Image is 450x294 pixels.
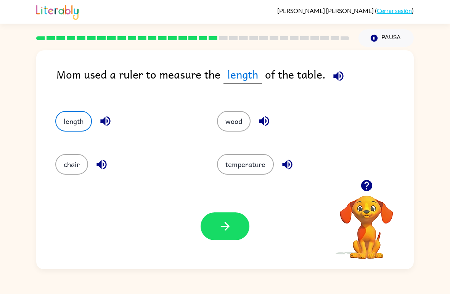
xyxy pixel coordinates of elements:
video: Tu navegador debe admitir la reproducción de archivos .mp4 para usar Literably. Intenta usar otro... [328,184,405,260]
a: Cerrar sesión [377,7,412,14]
div: Mom used a ruler to measure the of the table. [56,66,414,96]
span: length [223,66,262,84]
img: Literably [36,3,79,20]
button: Pausa [358,29,414,47]
button: length [55,111,92,132]
button: chair [55,154,88,175]
div: ( ) [277,7,414,14]
button: temperature [217,154,274,175]
span: [PERSON_NAME] [PERSON_NAME] [277,7,375,14]
button: wood [217,111,251,132]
